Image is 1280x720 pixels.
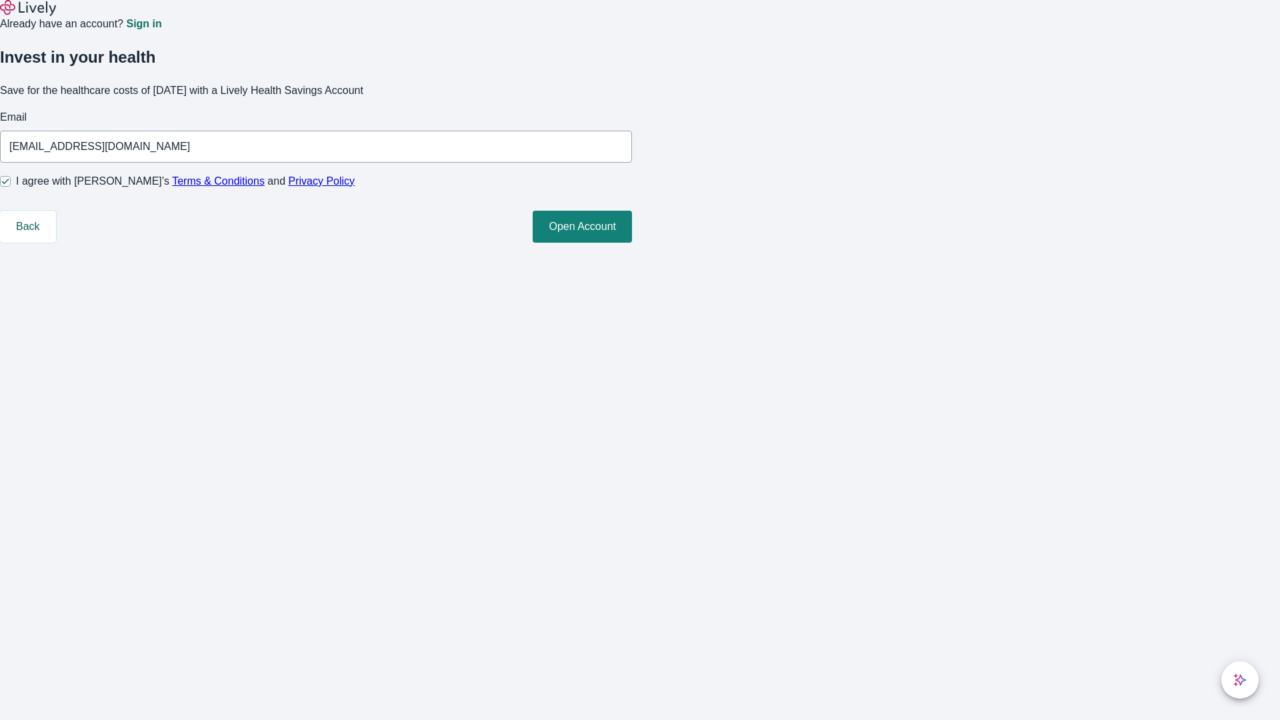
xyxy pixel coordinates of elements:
button: chat [1221,661,1259,699]
svg: Lively AI Assistant [1233,673,1247,687]
span: I agree with [PERSON_NAME]’s and [16,173,355,189]
a: Privacy Policy [289,175,355,187]
a: Sign in [126,19,161,29]
a: Terms & Conditions [172,175,265,187]
button: Open Account [533,211,632,243]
